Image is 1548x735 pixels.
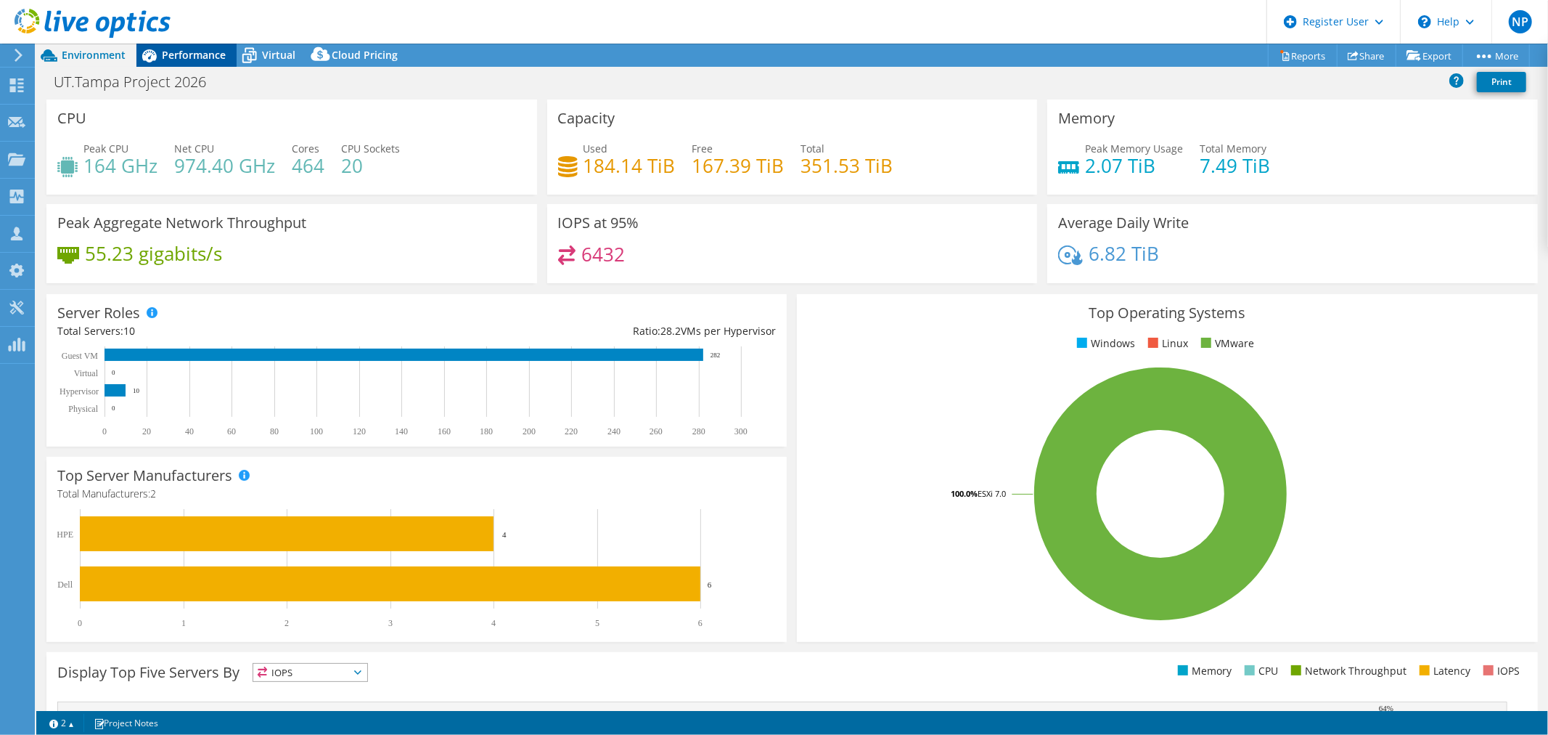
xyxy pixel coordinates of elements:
[558,215,639,231] h3: IOPS at 95%
[62,48,126,62] span: Environment
[417,323,776,339] div: Ratio: VMs per Hypervisor
[57,110,86,126] h3: CPU
[39,714,84,732] a: 2
[558,110,615,126] h3: Capacity
[83,142,128,155] span: Peak CPU
[710,352,721,359] text: 282
[583,158,676,174] h4: 184.14 TiB
[1462,44,1530,67] a: More
[253,664,367,681] span: IOPS
[270,426,279,436] text: 80
[262,48,295,62] span: Virtual
[978,488,1006,499] tspan: ESXi 7.0
[57,580,73,590] text: Dell
[181,618,186,628] text: 1
[692,142,713,155] span: Free
[83,714,168,732] a: Project Notes
[162,48,226,62] span: Performance
[395,426,408,436] text: 140
[68,404,98,414] text: Physical
[150,487,156,500] span: 2
[62,351,98,361] text: Guest VM
[607,426,621,436] text: 240
[341,158,400,174] h4: 20
[595,618,599,628] text: 5
[78,618,82,628] text: 0
[1144,336,1188,352] li: Linux
[292,158,324,174] h4: 464
[1058,215,1189,231] h3: Average Daily Write
[57,305,140,321] h3: Server Roles
[808,305,1526,321] h3: Top Operating Systems
[1396,44,1463,67] a: Export
[123,324,135,338] span: 10
[660,324,681,338] span: 28.2
[708,580,712,589] text: 6
[734,426,748,436] text: 300
[57,323,417,339] div: Total Servers:
[1073,336,1135,352] li: Windows
[583,142,608,155] span: Used
[698,618,703,628] text: 6
[1089,245,1159,261] h4: 6.82 TiB
[133,387,140,394] text: 10
[523,426,536,436] text: 200
[1480,663,1520,679] li: IOPS
[1509,10,1532,33] span: NP
[57,468,232,484] h3: Top Server Manufacturers
[60,386,99,397] text: Hypervisor
[185,426,194,436] text: 40
[1200,158,1270,174] h4: 7.49 TiB
[491,618,496,628] text: 4
[801,158,893,174] h4: 351.53 TiB
[57,529,73,540] text: HPE
[502,530,507,539] text: 4
[1379,704,1393,712] text: 64%
[142,426,151,436] text: 20
[1085,142,1183,155] span: Peak Memory Usage
[353,426,366,436] text: 120
[284,618,289,628] text: 2
[227,426,236,436] text: 60
[83,158,157,174] h4: 164 GHz
[85,245,222,261] h4: 55.23 gigabits/s
[1418,15,1431,28] svg: \n
[1197,336,1254,352] li: VMware
[174,142,214,155] span: Net CPU
[438,426,451,436] text: 160
[174,158,275,174] h4: 974.40 GHz
[57,486,776,502] h4: Total Manufacturers:
[1085,158,1183,174] h4: 2.07 TiB
[112,369,115,376] text: 0
[310,426,323,436] text: 100
[1287,663,1406,679] li: Network Throughput
[801,142,825,155] span: Total
[1058,110,1115,126] h3: Memory
[1477,72,1526,92] a: Print
[1337,44,1396,67] a: Share
[341,142,400,155] span: CPU Sockets
[480,426,493,436] text: 180
[692,426,705,436] text: 280
[1268,44,1338,67] a: Reports
[650,426,663,436] text: 260
[388,618,393,628] text: 3
[692,158,785,174] h4: 167.39 TiB
[57,215,306,231] h3: Peak Aggregate Network Throughput
[47,74,229,90] h1: UT.Tampa Project 2026
[951,488,978,499] tspan: 100.0%
[1416,663,1470,679] li: Latency
[1241,663,1278,679] li: CPU
[102,426,107,436] text: 0
[292,142,319,155] span: Cores
[332,48,398,62] span: Cloud Pricing
[1200,142,1266,155] span: Total Memory
[565,426,578,436] text: 220
[1174,663,1232,679] li: Memory
[74,368,99,378] text: Virtual
[112,405,115,412] text: 0
[581,246,625,262] h4: 6432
